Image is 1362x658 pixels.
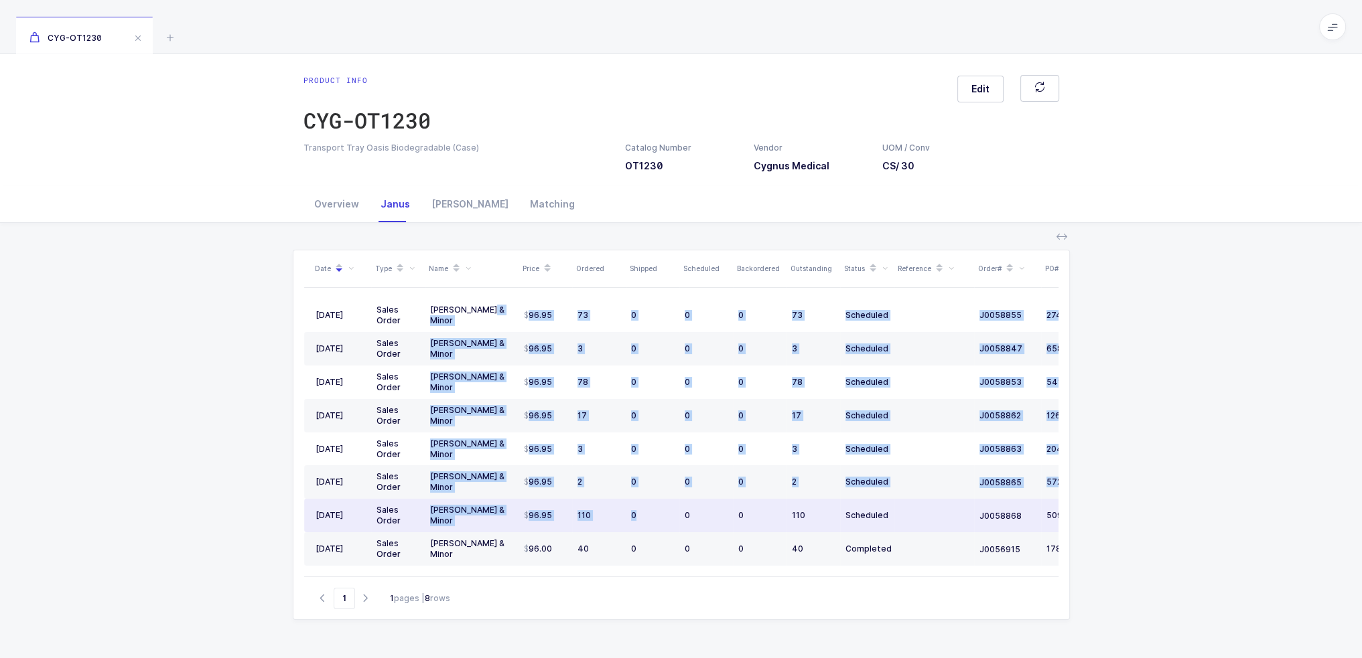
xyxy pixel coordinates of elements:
div: Sales Order [377,338,419,359]
div: Overview [303,186,370,222]
div: 0 [738,544,781,554]
div: 78 [577,377,620,388]
div: UOM / Conv [882,142,931,154]
div: [PERSON_NAME] & Minor [430,438,513,460]
h3: CS [882,159,931,173]
div: [PERSON_NAME] & Minor [430,372,513,393]
div: Reference [898,257,970,280]
div: Backordered [737,263,782,274]
span: 96.95 [524,477,552,487]
div: 0 [738,377,781,388]
div: Scheduled [845,510,888,521]
div: 2 [577,477,620,487]
div: [PERSON_NAME] & Minor [430,305,513,326]
span: 57263 [1046,477,1073,487]
div: 3 [792,343,835,354]
span: 96.95 [524,444,552,455]
div: 0 [631,310,674,321]
div: [DATE] [316,444,366,455]
div: 0 [631,343,674,354]
span: 96.00 [524,544,552,554]
div: pages | rows [390,592,450,604]
div: [DATE] [316,343,366,354]
div: Matching [519,186,586,222]
div: Sales Order [377,305,419,326]
div: [DATE] [316,310,366,321]
div: Status [844,257,890,280]
span: J0058853 [979,377,1022,388]
div: [DATE] [316,544,366,554]
span: 17843 [1046,544,1073,554]
div: [PERSON_NAME] & Minor [430,538,513,560]
div: Scheduled [845,310,888,321]
b: 8 [425,593,430,603]
div: 0 [685,410,728,421]
div: Order# [978,257,1037,280]
div: 0 [685,377,728,388]
button: Edit [957,76,1004,102]
div: Date [315,257,367,280]
div: [PERSON_NAME] [421,186,519,222]
div: 0 [738,410,781,421]
div: 0 [738,477,781,487]
h3: Cygnus Medical [754,159,866,173]
div: 3 [577,343,620,354]
div: 0 [685,544,728,554]
div: Sales Order [377,372,419,393]
div: 0 [685,343,728,354]
div: Vendor [754,142,866,154]
div: 17 [577,410,620,421]
div: 0 [685,444,728,455]
div: Outstanding [791,263,836,274]
span: 96.95 [524,343,552,354]
div: Janus [370,186,421,222]
span: J0056915 [979,544,1020,555]
div: [DATE] [316,410,366,421]
div: 0 [631,444,674,455]
span: 20428 [1046,444,1073,454]
div: 110 [577,510,620,521]
span: 12636 [1046,410,1071,420]
div: Shipped [630,263,675,274]
div: Sales Order [377,471,419,493]
div: 0 [738,310,781,321]
span: CYG-OT1230 [29,33,102,43]
div: [PERSON_NAME] & Minor [430,505,513,526]
div: Scheduled [845,343,888,354]
div: [DATE] [316,510,366,521]
div: [PERSON_NAME] & Minor [430,338,513,359]
div: Name [429,257,515,280]
div: 3 [792,444,835,455]
div: [DATE] [316,477,366,487]
div: Scheduled [845,377,888,388]
div: Sales Order [377,438,419,460]
div: 73 [792,310,835,321]
div: Sales Order [377,538,419,560]
span: 50907 [1046,510,1073,520]
span: 54124 [1046,377,1073,387]
div: Transport Tray Oasis Biodegradable (Case) [303,142,609,154]
span: J0058862 [979,410,1021,421]
div: 0 [631,377,674,388]
div: Completed [845,544,888,554]
div: Scheduled [845,477,888,487]
div: 0 [631,410,674,421]
div: 73 [577,310,620,321]
div: PO# [1045,257,1091,280]
div: 0 [738,510,781,521]
span: J0058865 [979,477,1022,488]
div: 2 [792,477,835,487]
span: Go to [334,588,355,609]
div: 0 [631,510,674,521]
div: Type [375,257,421,280]
span: / 30 [896,160,914,171]
div: 0 [631,477,674,487]
div: 0 [738,444,781,455]
div: Ordered [576,263,622,274]
div: Sales Order [377,405,419,426]
div: [PERSON_NAME] & Minor [430,471,513,493]
div: Price [523,257,568,280]
span: 96.95 [524,310,552,321]
span: 96.95 [524,377,552,388]
div: 40 [577,544,620,554]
